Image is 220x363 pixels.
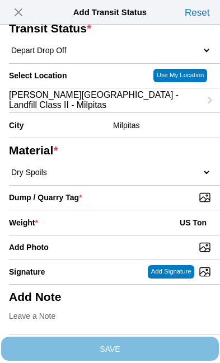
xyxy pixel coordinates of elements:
[9,218,38,227] ion-label: Weight
[9,121,109,130] ion-label: City
[9,144,207,157] ion-label: Material
[9,22,207,35] ion-label: Transit Status
[9,290,207,304] ion-label: Add Note
[182,3,212,21] ion-button: Reset
[148,265,194,279] ion-button: Add Signature
[180,218,207,227] ion-label: US Ton
[153,69,207,82] ion-button: Use My Location
[9,267,45,276] label: Signature
[9,90,200,110] span: [PERSON_NAME][GEOGRAPHIC_DATA] - Landfill Class II - Milpitas
[9,71,67,80] label: Select Location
